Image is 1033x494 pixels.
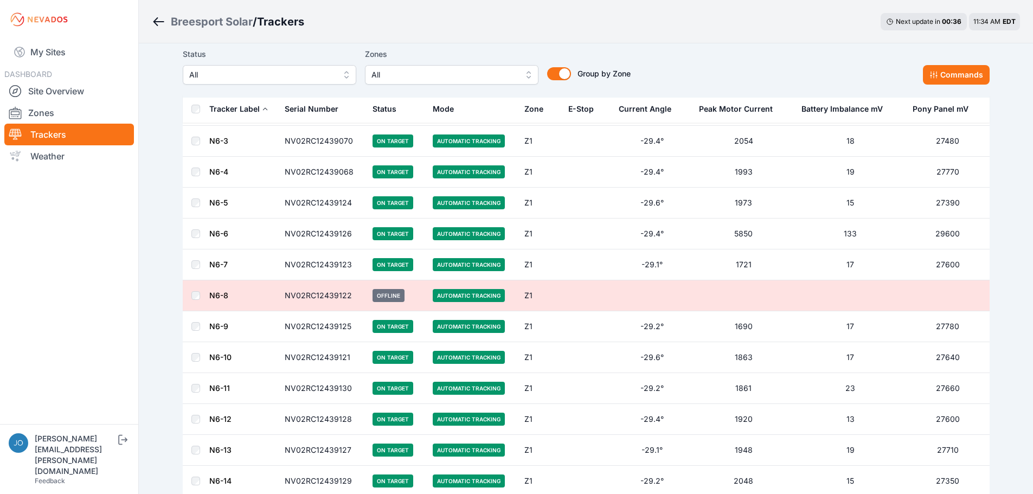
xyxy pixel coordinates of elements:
td: Z1 [518,342,562,373]
div: Current Angle [619,104,671,114]
td: Z1 [518,311,562,342]
td: 1863 [692,342,795,373]
div: Serial Number [285,104,338,114]
button: E-Stop [568,96,602,122]
button: All [365,65,538,85]
button: Serial Number [285,96,347,122]
td: -29.4° [612,126,692,157]
a: N6-10 [209,352,232,362]
a: N6-11 [209,383,230,393]
td: NV02RC12439130 [278,373,367,404]
nav: Breadcrumb [152,8,304,36]
span: Automatic Tracking [433,227,505,240]
td: -29.4° [612,219,692,249]
a: N6-5 [209,198,228,207]
td: Z1 [518,435,562,466]
span: EDT [1003,17,1016,25]
button: Current Angle [619,96,680,122]
td: 5850 [692,219,795,249]
td: Z1 [518,188,562,219]
span: Group by Zone [578,69,631,78]
td: 17 [795,249,906,280]
span: Automatic Tracking [433,320,505,333]
td: 1993 [692,157,795,188]
td: 27390 [906,188,990,219]
span: On Target [373,196,413,209]
td: Z1 [518,219,562,249]
td: 1973 [692,188,795,219]
div: Pony Panel mV [913,104,968,114]
div: E-Stop [568,104,594,114]
h3: Trackers [257,14,304,29]
td: 18 [795,126,906,157]
td: 17 [795,342,906,373]
span: On Target [373,413,413,426]
td: NV02RC12439070 [278,126,367,157]
td: 13 [795,404,906,435]
td: 19 [795,157,906,188]
td: 27480 [906,126,990,157]
span: On Target [373,320,413,333]
td: Z1 [518,126,562,157]
a: N6-7 [209,260,228,269]
td: 133 [795,219,906,249]
td: -29.1° [612,249,692,280]
span: On Target [373,165,413,178]
td: 1948 [692,435,795,466]
div: [PERSON_NAME][EMAIL_ADDRESS][PERSON_NAME][DOMAIN_NAME] [35,433,116,477]
td: 27640 [906,342,990,373]
div: Mode [433,104,454,114]
td: 27710 [906,435,990,466]
td: 27660 [906,373,990,404]
td: Z1 [518,157,562,188]
td: Z1 [518,249,562,280]
span: Offline [373,289,405,302]
button: Status [373,96,405,122]
a: Site Overview [4,80,134,102]
span: On Target [373,474,413,487]
a: N6-9 [209,322,228,331]
a: Weather [4,145,134,167]
td: Z1 [518,373,562,404]
td: 1690 [692,311,795,342]
td: NV02RC12439125 [278,311,367,342]
span: Automatic Tracking [433,444,505,457]
a: Breesport Solar [171,14,253,29]
td: 1861 [692,373,795,404]
td: 1721 [692,249,795,280]
label: Status [183,48,356,61]
td: -29.6° [612,342,692,373]
td: 27770 [906,157,990,188]
td: NV02RC12439124 [278,188,367,219]
td: 27780 [906,311,990,342]
img: Nevados [9,11,69,28]
div: Tracker Label [209,104,260,114]
td: 2054 [692,126,795,157]
a: Feedback [35,477,65,485]
td: 29600 [906,219,990,249]
span: Automatic Tracking [433,134,505,147]
a: N6-8 [209,291,228,300]
span: Automatic Tracking [433,196,505,209]
span: On Target [373,134,413,147]
span: DASHBOARD [4,69,52,79]
button: Zone [524,96,552,122]
span: On Target [373,351,413,364]
button: Peak Motor Current [699,96,781,122]
td: -29.1° [612,435,692,466]
button: Commands [923,65,990,85]
button: Mode [433,96,463,122]
span: Automatic Tracking [433,258,505,271]
td: -29.2° [612,373,692,404]
img: joe.shoram@greensparksolar.com [9,433,28,453]
td: Z1 [518,404,562,435]
div: 00 : 36 [942,17,961,26]
span: Automatic Tracking [433,413,505,426]
td: -29.2° [612,311,692,342]
td: -29.6° [612,188,692,219]
td: 1920 [692,404,795,435]
td: Z1 [518,280,562,311]
span: Automatic Tracking [433,165,505,178]
a: N6-4 [209,167,228,176]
